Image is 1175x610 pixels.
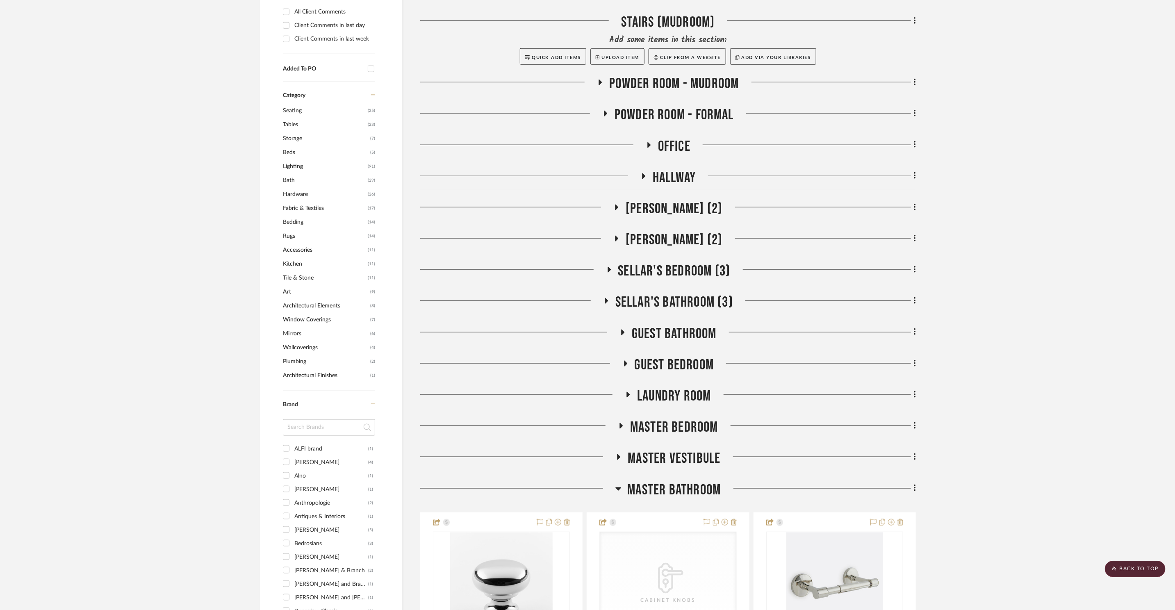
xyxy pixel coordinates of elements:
[368,188,375,201] span: (26)
[627,596,709,605] div: Cabinet Knobs
[368,244,375,257] span: (11)
[283,327,368,341] span: Mirrors
[294,5,373,18] div: All Client Comments
[283,402,298,407] span: Brand
[630,419,718,436] span: Master Bedroom
[1105,561,1166,577] scroll-to-top-button: BACK TO TOP
[294,524,368,537] div: [PERSON_NAME]
[283,419,375,436] input: Search Brands
[649,48,726,65] button: Clip from a website
[420,34,916,46] div: Add some items in this section:
[294,591,368,604] div: [PERSON_NAME] and [PERSON_NAME]
[520,48,586,65] button: Quick Add Items
[368,118,375,131] span: (23)
[283,118,366,132] span: Tables
[283,159,366,173] span: Lighting
[368,160,375,173] span: (91)
[294,578,368,591] div: [PERSON_NAME] and Branch
[632,325,717,343] span: Guest Bathroom
[370,313,375,326] span: (7)
[283,299,368,313] span: Architectural Elements
[294,551,368,564] div: [PERSON_NAME]
[628,450,720,467] span: Master Vestibule
[368,202,375,215] span: (17)
[370,299,375,312] span: (8)
[368,510,373,523] div: (1)
[368,271,375,285] span: (11)
[283,271,366,285] span: Tile & Stone
[368,483,373,496] div: (1)
[628,481,721,499] span: Master Bathroom
[368,174,375,187] span: (29)
[283,313,368,327] span: Window Coverings
[283,215,366,229] span: Bedding
[615,106,734,124] span: Powder Room - Formal
[618,262,731,280] span: Sellar's Bedroom (3)
[294,32,373,46] div: Client Comments in last week
[532,55,581,60] span: Quick Add Items
[283,104,366,118] span: Seating
[370,341,375,354] span: (4)
[368,496,373,510] div: (2)
[283,285,368,299] span: Art
[294,19,373,32] div: Client Comments in last day
[283,187,366,201] span: Hardware
[626,231,722,249] span: [PERSON_NAME] (2)
[283,243,366,257] span: Accessories
[283,66,364,73] div: Added To PO
[368,442,373,455] div: (1)
[283,341,368,355] span: Wallcoverings
[368,551,373,564] div: (1)
[283,173,366,187] span: Bath
[283,369,368,382] span: Architectural Finishes
[294,469,368,483] div: Alno
[368,524,373,537] div: (5)
[370,369,375,382] span: (1)
[368,564,373,577] div: (2)
[370,355,375,368] span: (2)
[658,138,690,155] span: Office
[368,578,373,591] div: (1)
[368,216,375,229] span: (14)
[590,48,644,65] button: Upload Item
[294,483,368,496] div: [PERSON_NAME]
[283,257,366,271] span: Kitchen
[294,496,368,510] div: Anthropologie
[368,456,373,469] div: (4)
[370,146,375,159] span: (5)
[626,200,722,218] span: [PERSON_NAME] (2)
[368,591,373,604] div: (1)
[294,456,368,469] div: [PERSON_NAME]
[283,201,366,215] span: Fabric & Textiles
[635,356,714,374] span: Guest Bedroom
[368,230,375,243] span: (14)
[368,469,373,483] div: (1)
[730,48,816,65] button: Add via your libraries
[283,355,368,369] span: Plumbing
[368,537,373,550] div: (3)
[283,132,368,146] span: Storage
[283,229,366,243] span: Rugs
[653,169,696,187] span: Hallway
[370,132,375,145] span: (7)
[637,387,711,405] span: Laundry Room
[294,442,368,455] div: ALFI brand
[370,327,375,340] span: (6)
[283,92,305,99] span: Category
[368,257,375,271] span: (11)
[615,294,733,311] span: Sellar's Bathroom (3)
[368,104,375,117] span: (25)
[609,75,739,93] span: Powder Room - Mudroom
[370,285,375,298] span: (9)
[294,564,368,577] div: [PERSON_NAME] & Branch
[294,510,368,523] div: Antiques & Interiors
[294,537,368,550] div: Bedrosians
[283,146,368,159] span: Beds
